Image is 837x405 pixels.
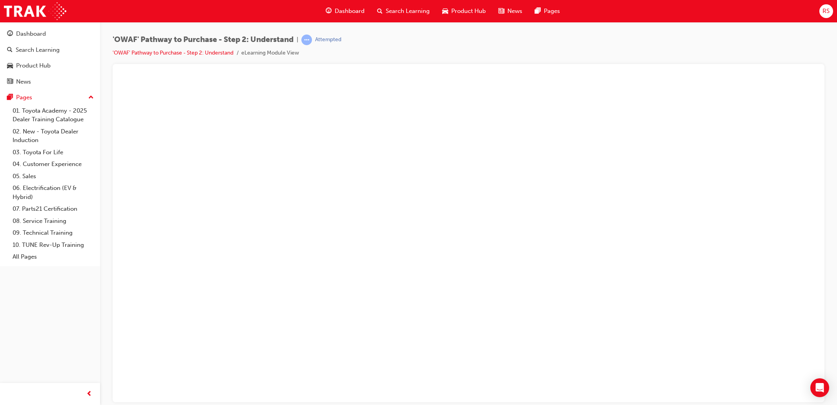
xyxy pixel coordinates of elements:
[507,7,522,16] span: News
[9,126,97,146] a: 02. New - Toyota Dealer Induction
[16,61,51,70] div: Product Hub
[88,93,94,103] span: up-icon
[16,93,32,102] div: Pages
[315,36,341,44] div: Attempted
[819,4,833,18] button: RS
[335,7,365,16] span: Dashboard
[7,62,13,69] span: car-icon
[544,7,560,16] span: Pages
[3,43,97,57] a: Search Learning
[319,3,371,19] a: guage-iconDashboard
[7,78,13,86] span: news-icon
[436,3,492,19] a: car-iconProduct Hub
[297,35,298,44] span: |
[241,49,299,58] li: eLearning Module View
[498,6,504,16] span: news-icon
[301,35,312,45] span: learningRecordVerb_ATTEMPT-icon
[386,7,430,16] span: Search Learning
[371,3,436,19] a: search-iconSearch Learning
[4,2,66,20] img: Trak
[326,6,332,16] span: guage-icon
[9,182,97,203] a: 06. Electrification (EV & Hybrid)
[9,251,97,263] a: All Pages
[3,27,97,41] a: Dashboard
[9,146,97,159] a: 03. Toyota For Life
[3,25,97,90] button: DashboardSearch LearningProduct HubNews
[16,46,60,55] div: Search Learning
[451,7,486,16] span: Product Hub
[810,378,829,397] div: Open Intercom Messenger
[3,90,97,105] button: Pages
[113,35,294,44] span: 'OWAF' Pathway to Purchase - Step 2: Understand
[7,47,13,54] span: search-icon
[529,3,566,19] a: pages-iconPages
[9,170,97,182] a: 05. Sales
[492,3,529,19] a: news-iconNews
[9,203,97,215] a: 07. Parts21 Certification
[7,94,13,101] span: pages-icon
[9,239,97,251] a: 10. TUNE Rev-Up Training
[86,389,92,399] span: prev-icon
[9,227,97,239] a: 09. Technical Training
[377,6,383,16] span: search-icon
[9,105,97,126] a: 01. Toyota Academy - 2025 Dealer Training Catalogue
[442,6,448,16] span: car-icon
[3,75,97,89] a: News
[3,58,97,73] a: Product Hub
[822,7,830,16] span: RS
[113,49,233,56] a: 'OWAF' Pathway to Purchase - Step 2: Understand
[16,77,31,86] div: News
[7,31,13,38] span: guage-icon
[9,215,97,227] a: 08. Service Training
[16,29,46,38] div: Dashboard
[535,6,541,16] span: pages-icon
[9,158,97,170] a: 04. Customer Experience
